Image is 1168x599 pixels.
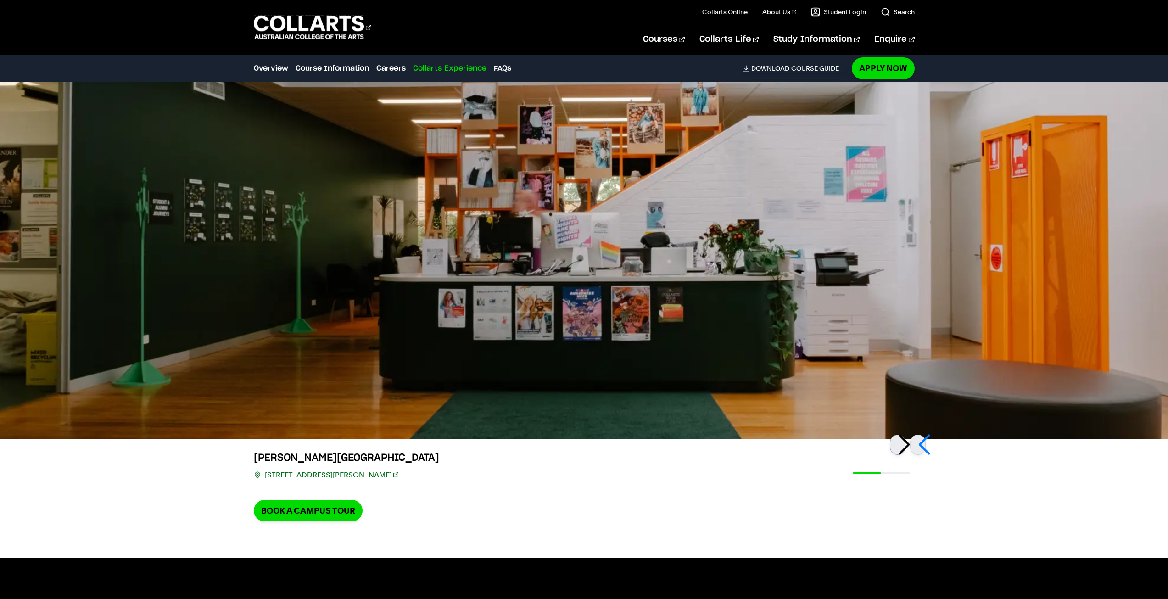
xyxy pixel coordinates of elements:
a: Enquire [874,24,914,55]
a: Apply Now [852,57,915,79]
a: FAQs [494,63,511,74]
a: Overview [254,63,288,74]
h3: [PERSON_NAME][GEOGRAPHIC_DATA] [254,450,439,465]
span: Download [751,64,789,73]
a: DownloadCourse Guide [743,64,846,73]
a: Collarts Life [699,24,759,55]
a: Careers [376,63,406,74]
a: [STREET_ADDRESS][PERSON_NAME] [265,469,398,481]
a: Search [881,7,915,17]
a: Collarts Experience [413,63,486,74]
a: Study Information [773,24,860,55]
a: Book a Campus Tour [254,500,363,521]
a: Courses [643,24,685,55]
a: About Us [762,7,796,17]
a: Student Login [811,7,866,17]
a: Collarts Online [702,7,748,17]
div: Go to homepage [254,14,371,40]
a: Course Information [296,63,369,74]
